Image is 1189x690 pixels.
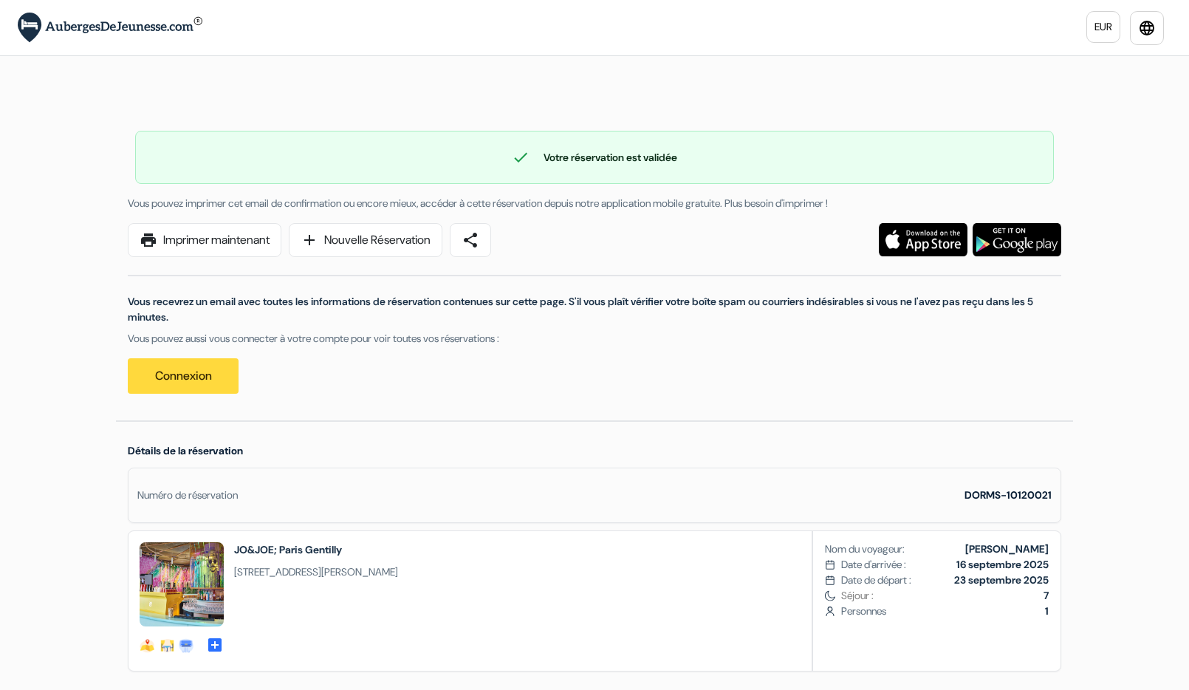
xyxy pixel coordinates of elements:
span: print [140,231,157,249]
img: Téléchargez l'application gratuite [973,223,1061,256]
div: Votre réservation est validée [136,148,1053,166]
span: share [462,231,479,249]
a: add_box [206,635,224,651]
a: language [1130,11,1164,45]
span: Nom du voyageur: [825,542,905,557]
a: Connexion [128,358,239,394]
img: _54447_17538874684068.jpg [140,542,224,626]
span: Date d'arrivée : [841,557,906,573]
h2: JO&JOE; Paris Gentilly [234,542,398,557]
p: Vous pouvez aussi vous connecter à votre compte pour voir toutes vos réservations : [128,331,1061,346]
span: add_box [206,636,224,651]
div: Numéro de réservation [137,488,238,503]
b: 7 [1044,589,1049,602]
span: Personnes [841,604,1049,619]
b: 1 [1045,604,1049,618]
span: Date de départ : [841,573,911,588]
b: [PERSON_NAME] [965,542,1049,556]
b: 23 septembre 2025 [954,573,1049,587]
img: Téléchargez l'application gratuite [879,223,967,256]
b: 16 septembre 2025 [956,558,1049,571]
span: Détails de la réservation [128,444,243,457]
span: Séjour : [841,588,1049,604]
a: EUR [1086,11,1120,43]
a: printImprimer maintenant [128,223,281,257]
a: share [450,223,491,257]
img: AubergesDeJeunesse.com [18,13,202,43]
p: Vous recevrez un email avec toutes les informations de réservation contenues sur cette page. S'il... [128,294,1061,325]
span: Vous pouvez imprimer cet email de confirmation ou encore mieux, accéder à cette réservation depui... [128,197,828,210]
strong: DORMS-10120021 [964,488,1052,502]
a: addNouvelle Réservation [289,223,442,257]
span: add [301,231,318,249]
i: language [1138,19,1156,37]
span: check [512,148,530,166]
span: [STREET_ADDRESS][PERSON_NAME] [234,564,398,580]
